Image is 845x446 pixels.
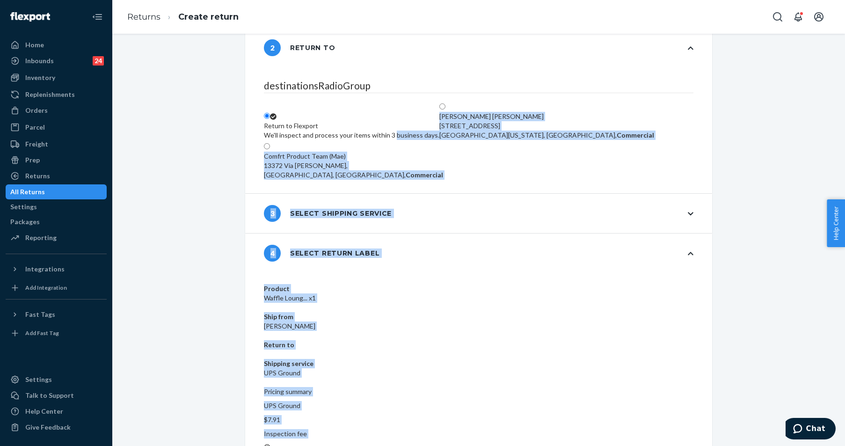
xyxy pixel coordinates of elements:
[25,329,59,337] div: Add Fast Tag
[264,245,281,262] span: 4
[127,12,160,22] a: Returns
[6,137,107,152] a: Freight
[768,7,787,26] button: Open Search Box
[25,90,75,99] div: Replenishments
[264,205,281,222] span: 3
[264,415,693,424] p: $7.91
[264,152,443,161] div: Comfrt Product Team (Mae)
[6,420,107,435] button: Give Feedback
[264,39,335,56] div: Return to
[25,155,40,165] div: Prep
[264,131,439,140] div: We'll inspect and process your items within 3 business days.
[264,359,693,368] dt: Shipping service
[827,199,845,247] button: Help Center
[25,56,54,66] div: Inbounds
[264,245,379,262] div: Select return label
[439,103,445,110] input: [PERSON_NAME] [PERSON_NAME][STREET_ADDRESS][GEOGRAPHIC_DATA][US_STATE], [GEOGRAPHIC_DATA],Commercial
[264,205,392,222] div: Select shipping service
[25,233,57,242] div: Reporting
[617,131,654,139] strong: Commercial
[6,372,107,387] a: Settings
[789,7,808,26] button: Open notifications
[264,161,443,170] div: 13372 Via [PERSON_NAME],
[786,418,836,441] iframe: Opens a widget where you can chat to one of our agents
[88,7,107,26] button: Close Navigation
[264,170,443,180] div: [GEOGRAPHIC_DATA], [GEOGRAPHIC_DATA],
[178,12,239,22] a: Create return
[6,120,107,135] a: Parcel
[6,37,107,52] a: Home
[264,368,693,378] dd: UPS Ground
[25,391,74,400] div: Talk to Support
[6,199,107,214] a: Settings
[439,121,654,131] div: [STREET_ADDRESS]
[6,184,107,199] a: All Returns
[6,404,107,419] a: Help Center
[25,375,52,384] div: Settings
[6,214,107,229] a: Packages
[264,340,693,350] dt: Return to
[25,40,44,50] div: Home
[264,322,693,331] dd: [PERSON_NAME]
[264,429,693,439] p: Inspection fee
[6,103,107,118] a: Orders
[25,123,45,132] div: Parcel
[6,53,107,68] a: Inbounds24
[25,73,55,82] div: Inventory
[6,326,107,341] a: Add Fast Tag
[264,113,270,119] input: Return to FlexportWe'll inspect and process your items within 3 business days.
[6,262,107,277] button: Integrations
[10,202,37,212] div: Settings
[6,153,107,168] a: Prep
[6,388,107,403] button: Talk to Support
[6,307,107,322] button: Fast Tags
[25,264,65,274] div: Integrations
[25,171,50,181] div: Returns
[25,423,71,432] div: Give Feedback
[406,171,443,179] strong: Commercial
[10,12,50,22] img: Flexport logo
[809,7,828,26] button: Open account menu
[25,310,55,319] div: Fast Tags
[6,87,107,102] a: Replenishments
[6,280,107,295] a: Add Integration
[10,217,40,227] div: Packages
[264,121,439,131] div: Return to Flexport
[93,56,104,66] div: 24
[264,401,693,410] p: UPS Ground
[10,187,45,197] div: All Returns
[6,168,107,183] a: Returns
[264,293,693,303] dd: Waffle Loung... x1
[6,230,107,245] a: Reporting
[264,284,693,293] dt: Product
[439,131,654,140] div: [GEOGRAPHIC_DATA][US_STATE], [GEOGRAPHIC_DATA],
[264,79,693,93] legend: destinationsRadioGroup
[25,407,63,416] div: Help Center
[6,70,107,85] a: Inventory
[264,143,270,149] input: Comfrt Product Team (Mae)13372 Via [PERSON_NAME],[GEOGRAPHIC_DATA], [GEOGRAPHIC_DATA],Commercial
[25,284,67,292] div: Add Integration
[264,312,693,322] dt: Ship from
[439,112,654,121] div: [PERSON_NAME] [PERSON_NAME]
[25,139,48,149] div: Freight
[25,106,48,115] div: Orders
[120,3,246,31] ol: breadcrumbs
[264,387,693,396] p: Pricing summary
[264,39,281,56] span: 2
